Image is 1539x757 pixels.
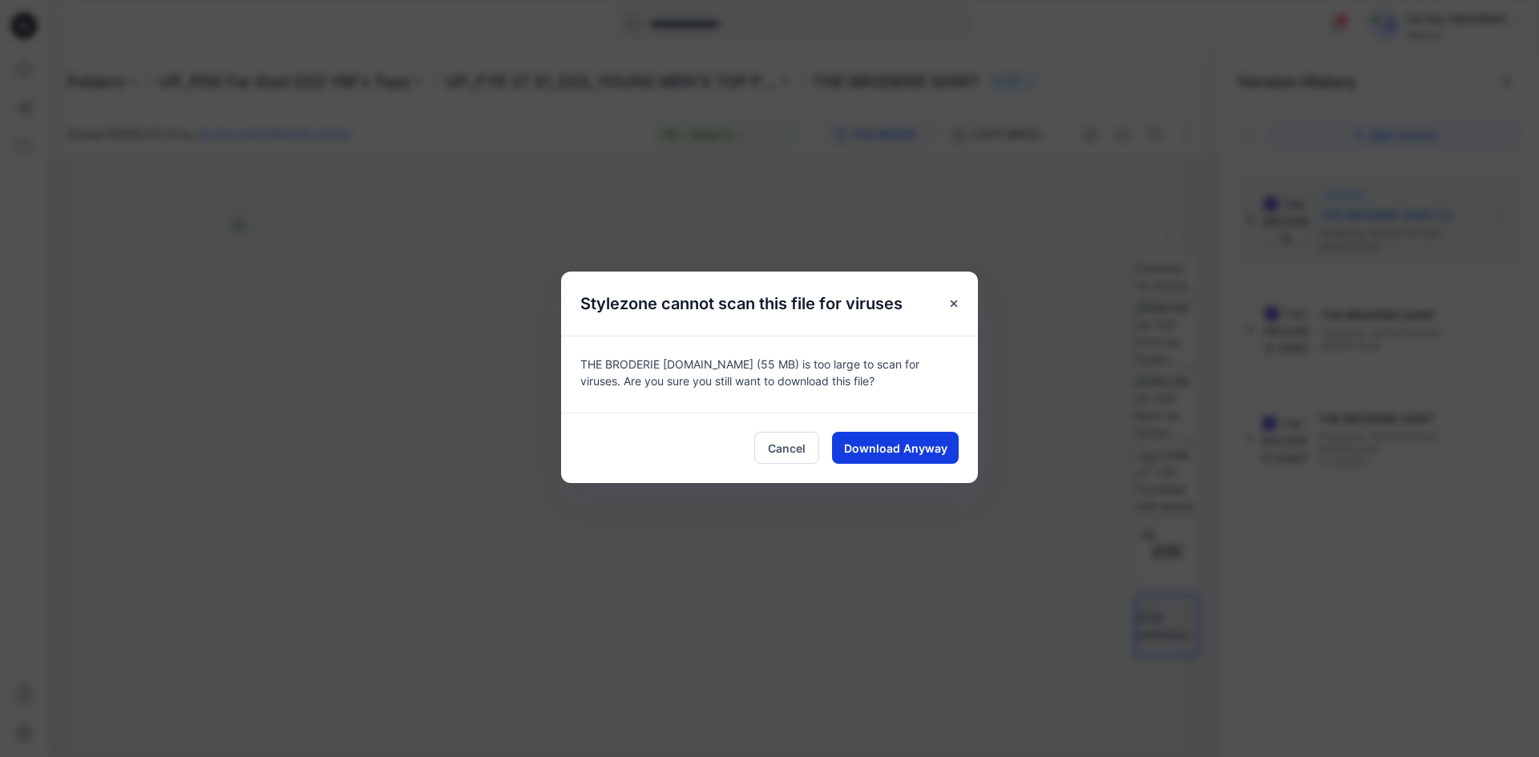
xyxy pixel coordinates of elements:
[768,440,806,457] span: Cancel
[754,432,819,464] button: Cancel
[939,289,968,318] button: Close
[561,272,922,336] h5: Stylezone cannot scan this file for viruses
[844,440,947,457] span: Download Anyway
[561,336,978,413] div: THE BRODERIE [DOMAIN_NAME] (55 MB) is too large to scan for viruses. Are you sure you still want ...
[832,432,959,464] button: Download Anyway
